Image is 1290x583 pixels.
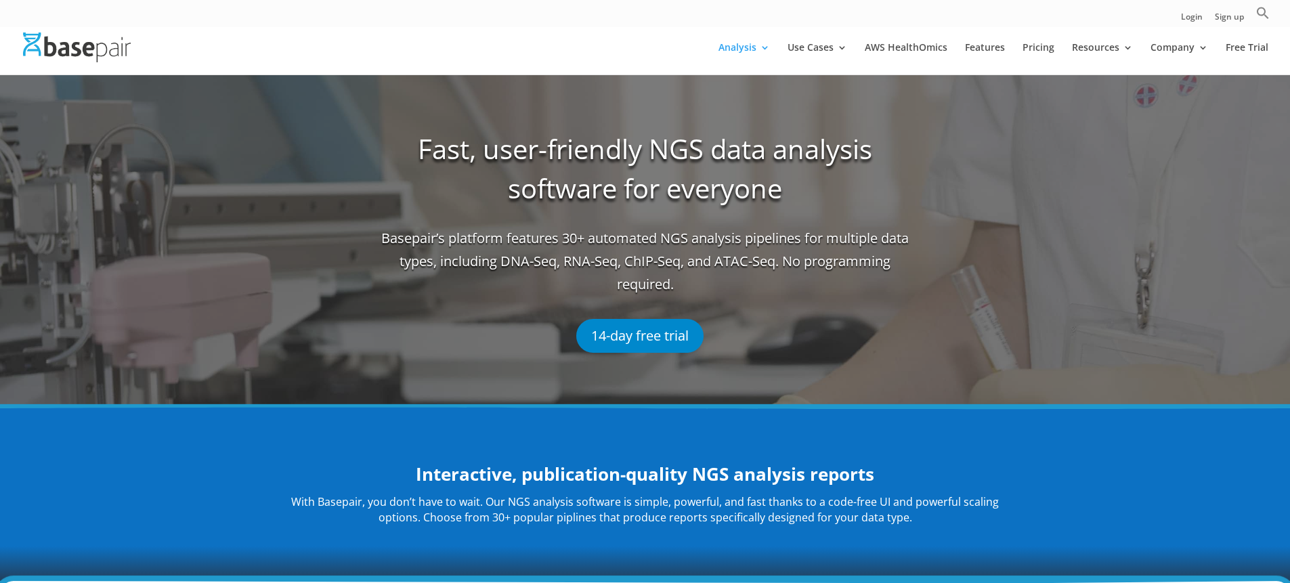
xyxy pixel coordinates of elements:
[865,43,947,74] a: AWS HealthOmics
[416,462,874,486] strong: Interactive, publication-quality NGS analysis reports
[576,319,704,353] a: 14-day free trial
[1256,6,1270,27] a: Search Icon Link
[381,129,909,227] h1: Fast, user-friendly NGS data analysis software for everyone
[788,43,847,74] a: Use Cases
[1151,43,1208,74] a: Company
[381,227,909,305] span: Basepair’s platform features 30+ automated NGS analysis pipelines for multiple data types, includ...
[23,33,131,62] img: Basepair
[965,43,1005,74] a: Features
[718,43,770,74] a: Analysis
[1072,43,1133,74] a: Resources
[1181,13,1203,27] a: Login
[1023,43,1054,74] a: Pricing
[1215,13,1244,27] a: Sign up
[1256,6,1270,20] svg: Search
[1226,43,1268,74] a: Free Trial
[280,494,1011,527] p: With Basepair, you don’t have to wait. Our NGS analysis software is simple, powerful, and fast th...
